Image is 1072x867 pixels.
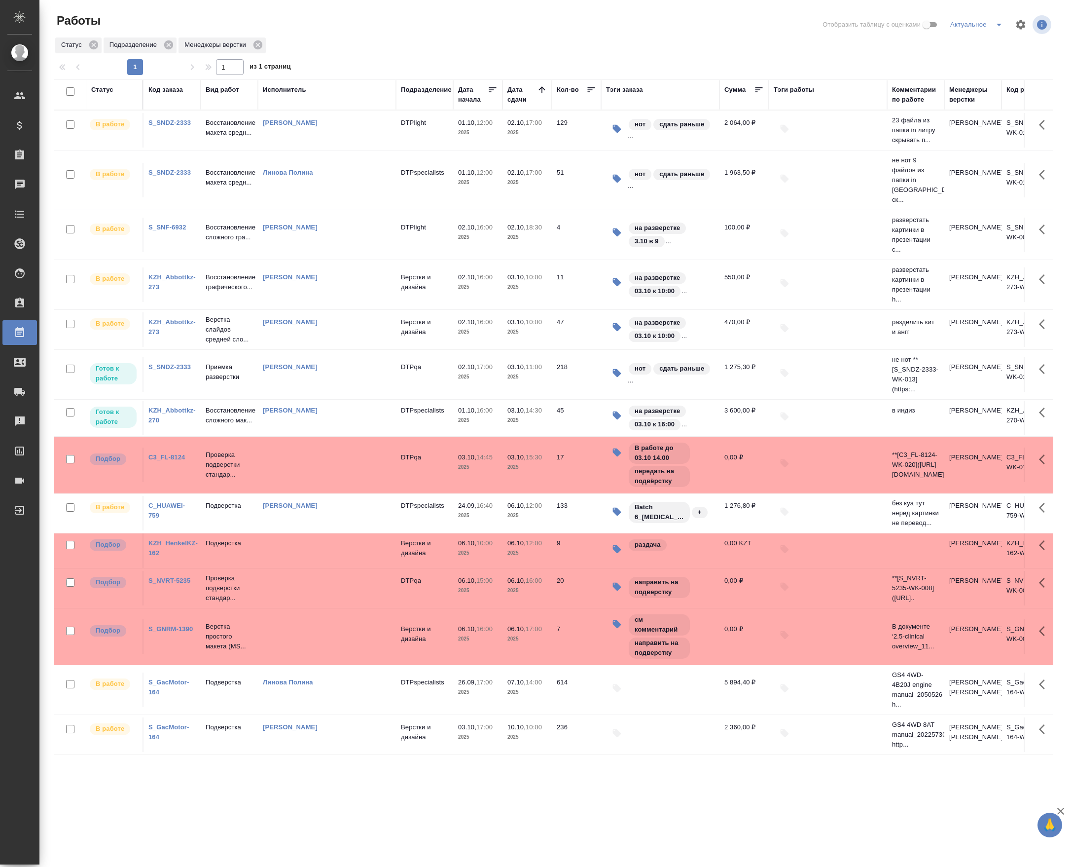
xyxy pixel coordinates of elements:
td: KZH_HenkelKZ-162-WK-002 [1001,533,1059,568]
p: 2025 [507,511,547,521]
p: 2025 [507,586,547,596]
td: 550,00 ₽ [719,267,769,302]
p: 2025 [507,178,547,188]
div: Менеджеры верстки [179,38,266,53]
p: 2025 [458,178,498,188]
p: 01.10, [458,119,476,126]
div: Менеджеры верстки [949,85,997,105]
a: C3_FL-8124 [148,453,185,461]
button: Здесь прячутся важные кнопки [1033,113,1057,137]
p: 14:45 [476,453,493,461]
p: на разверстке [635,223,680,233]
td: DTPqa [396,357,453,392]
p: разверстать картинки в презентации h... [892,265,939,304]
button: Здесь прячутся важные кнопки [1033,619,1057,643]
p: Восстановление графического... [206,272,253,292]
p: Готов к работе [96,407,131,427]
p: раздача [635,540,661,550]
td: 3 600,00 ₽ [719,401,769,435]
div: Исполнитель выполняет работу [89,118,138,131]
button: Здесь прячутся важные кнопки [1033,448,1057,471]
p: 03.10, [507,273,526,281]
button: Изменить тэги [606,613,628,635]
td: DTPspecialists [396,401,453,435]
p: [PERSON_NAME] [949,624,997,634]
div: Исполнитель выполняет работу [89,501,138,514]
p: 2025 [507,282,547,292]
a: KZH_HenkelKZ-162 [148,539,198,557]
td: C3_FL-8124-WK-017 [1001,448,1059,482]
p: направить на подверстку [635,577,684,597]
button: Добавить тэги [774,272,795,294]
p: нот [635,364,645,374]
p: 06.10, [507,539,526,547]
p: Восстановление макета средн... [206,168,253,188]
p: В работе [96,274,124,284]
span: Настроить таблицу [1009,13,1033,37]
p: 2025 [458,462,498,472]
p: 24.09, [458,502,476,509]
td: 1 276,80 ₽ [719,496,769,530]
p: 02.10, [458,318,476,326]
td: 133 [552,496,601,530]
a: S_GacMotor-164 [148,723,189,741]
a: S_SNF-6932 [148,224,186,231]
span: Отобразить таблицу с оценками [822,20,921,30]
p: 01.10, [458,407,476,414]
p: 2025 [458,282,498,292]
p: 01.10, [458,169,476,176]
p: 2025 [507,232,547,242]
a: [PERSON_NAME] [263,363,318,371]
td: 2 064,00 ₽ [719,113,769,148]
button: Добавить тэги [774,406,795,427]
button: Здесь прячутся важные кнопки [1033,496,1057,520]
p: В работе [96,119,124,129]
button: Изменить тэги [606,576,628,598]
div: Вид работ [206,85,239,95]
td: 11 [552,267,601,302]
p: 2025 [458,586,498,596]
button: Изменить тэги [606,442,628,463]
div: Подразделение [104,38,177,53]
a: [PERSON_NAME] [263,407,318,414]
td: 129 [552,113,601,148]
a: KZH_Abbottkz-273 [148,318,196,336]
p: сдать раньше [659,364,704,374]
p: Подбор [96,454,120,464]
p: 2025 [458,327,498,337]
button: Добавить тэги [774,678,795,699]
p: в индиз [892,406,939,415]
div: Исполнитель выполняет работу [89,272,138,286]
p: [PERSON_NAME] [949,317,997,327]
div: Кол-во [557,85,579,95]
p: Batch 6_[MEDICAL_DATA]&Cloud_06.10 [635,502,684,522]
td: 1 963,50 ₽ [719,163,769,197]
p: [PERSON_NAME] [949,501,997,511]
div: Тэги заказа [606,85,643,95]
button: Здесь прячутся важные кнопки [1033,533,1057,557]
td: 51 [552,163,601,197]
td: Верстки и дизайна [396,619,453,654]
td: 218 [552,357,601,392]
p: см комментарий [635,615,684,635]
div: Можно подбирать исполнителей [89,576,138,589]
div: Можно подбирать исполнителей [89,624,138,638]
p: Восстановление сложного мак... [206,406,253,425]
div: Статус [55,38,102,53]
p: В документе ‘2.5-clinical overview_11... [892,622,939,651]
p: 16:00 [526,577,542,584]
button: Здесь прячутся важные кнопки [1033,673,1057,696]
a: S_SNDZ-2333 [148,169,191,176]
div: Код работы [1006,85,1044,95]
p: нот [635,119,645,129]
a: S_SNDZ-2333 [148,119,191,126]
p: 17:00 [526,119,542,126]
a: S_NVRT-5235 [148,577,190,584]
p: 10:00 [476,539,493,547]
td: 1 275,30 ₽ [719,357,769,392]
td: DTPqa [396,571,453,605]
p: 16:00 [476,273,493,281]
p: 3.10 в 9 [635,236,659,246]
div: раздача [628,538,668,552]
button: Здесь прячутся важные кнопки [1033,218,1057,241]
